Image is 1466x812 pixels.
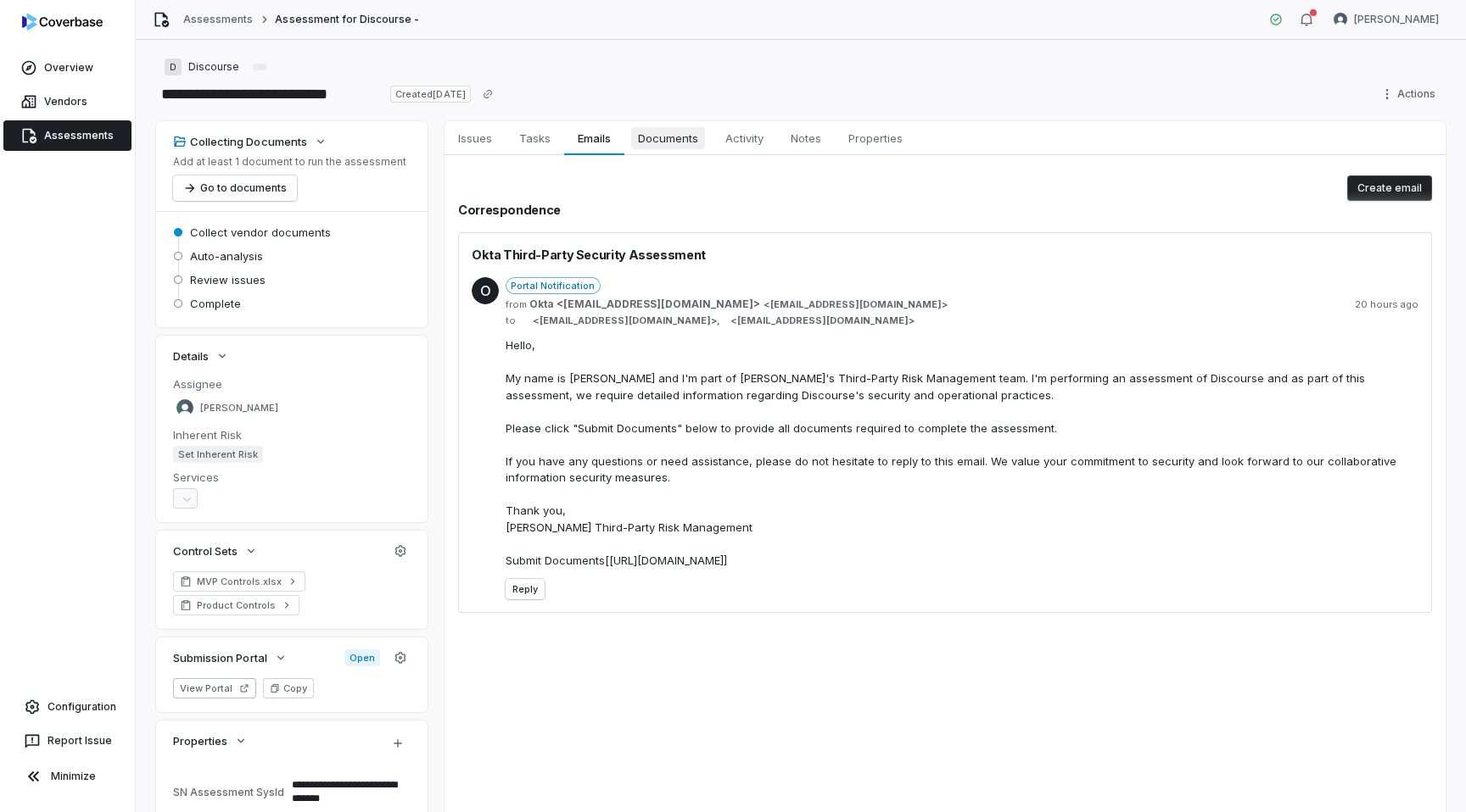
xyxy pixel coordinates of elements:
span: Review issues [190,272,266,287]
span: to [506,314,523,327]
span: Vendors [44,95,87,108]
button: DDiscourse [159,52,244,82]
span: [PERSON_NAME] [200,402,278,414]
button: Go to documents [173,175,297,201]
span: > [727,314,915,327]
a: Configuration [7,692,128,722]
span: O [472,277,499,304]
span: Discourse [188,60,239,74]
span: Properties [173,733,227,748]
span: Minimize [51,770,96,783]
a: Assessments [183,13,253,26]
span: [PERSON_NAME] [1354,13,1439,26]
a: Product Controls [173,595,299,615]
button: Submission Portal [168,642,293,673]
p: Add at least 1 document to run the assessment [173,155,406,169]
span: from [506,298,523,311]
div: Hello, My name is [PERSON_NAME] and I'm part of [PERSON_NAME]'s Third-Party Risk Management team.... [506,337,1418,569]
dt: Services [173,470,411,485]
button: Sayantan Bhattacherjee avatar[PERSON_NAME] [1323,7,1449,32]
span: Okta <[EMAIL_ADDRESS][DOMAIN_NAME]> [529,298,760,311]
span: Assessment for Discourse - [275,13,419,26]
span: Properties [842,127,909,149]
span: Issues [451,127,499,149]
button: Collecting Documents [168,126,333,157]
button: Control Sets [168,536,263,566]
span: [EMAIL_ADDRESS][DOMAIN_NAME] [770,298,942,311]
span: 20 hours ago [1355,298,1418,311]
a: MVP Controls.xlsx [173,571,305,592]
span: Portal Notification [506,277,601,294]
span: [EMAIL_ADDRESS][DOMAIN_NAME] [540,314,711,327]
img: Sayantan Bhattacherjee avatar [1334,13,1347,26]
span: Set Inherent Risk [173,446,263,463]
button: View Portal [173,678,256,698]
span: Tasks [512,127,557,149]
span: [EMAIL_ADDRESS][DOMAIN_NAME] [737,314,909,327]
a: Assessments [3,120,131,151]
img: Sayantan Bhattacherjee avatar [176,399,193,416]
span: Emails [571,127,617,149]
span: Configuration [48,700,116,714]
span: > [529,298,948,311]
button: Report Issue [7,726,128,756]
a: Vendors [3,86,131,117]
span: Notes [784,127,828,149]
button: Actions [1375,81,1446,107]
button: Properties [168,726,253,756]
dt: Assignee [173,376,411,392]
span: Assessments [44,129,114,142]
span: Control Sets [173,543,238,559]
div: Collecting Documents [173,134,307,149]
span: < [764,298,770,311]
span: Collect vendor documents [190,225,331,240]
h2: Correspondence [458,201,1432,219]
span: Report Issue [48,734,112,748]
a: Overview [3,53,131,83]
span: Submission Portal [173,650,267,665]
span: Okta Third-Party Security Assessment [472,246,706,264]
button: Reply [506,579,545,599]
button: Minimize [7,759,128,793]
span: > , [529,314,720,327]
button: Details [168,341,234,371]
span: < [730,314,737,327]
button: Copy [263,678,314,698]
button: Create email [1347,175,1432,201]
span: Overview [44,61,93,75]
span: Product Controls [197,598,276,612]
div: SN Assessment SysId [173,786,285,798]
span: Auto-analysis [190,248,263,264]
span: MVP Controls.xlsx [197,575,282,588]
span: Created [DATE] [390,86,470,103]
img: logo-D7KZi-bG.svg [22,14,103,31]
span: < [533,314,540,327]
span: Documents [631,127,705,149]
span: Complete [190,296,241,311]
button: Copy link [473,79,503,109]
span: Details [173,348,209,364]
span: Open [344,649,380,666]
span: Activity [719,127,770,149]
dt: Inherent Risk [173,427,411,442]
